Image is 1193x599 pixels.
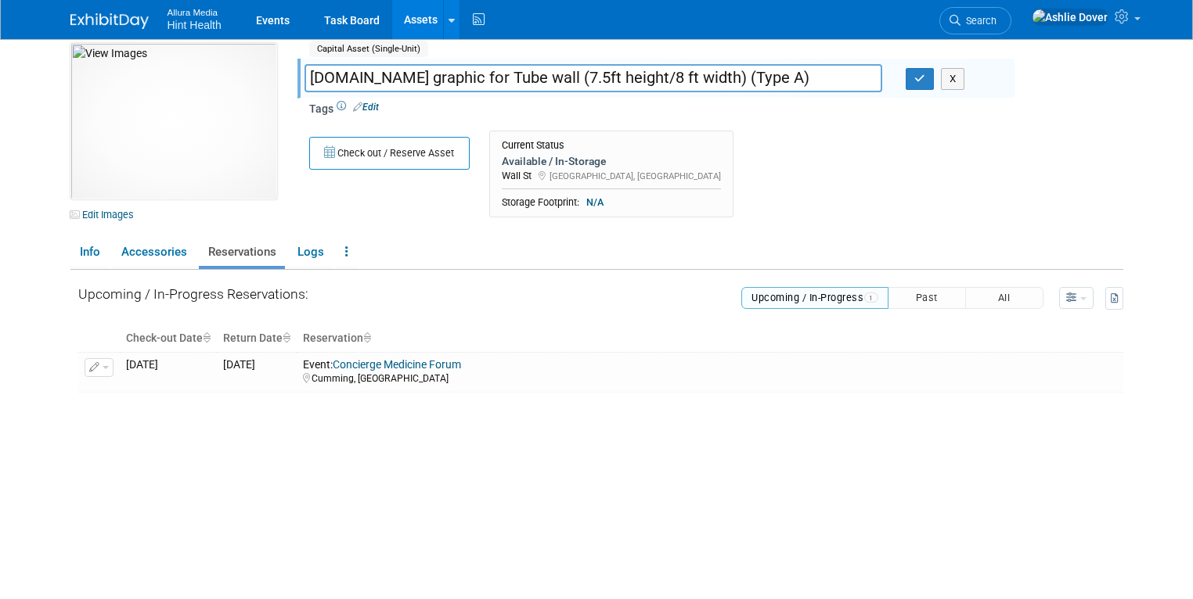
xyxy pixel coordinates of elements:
a: Edit Images [70,205,140,224]
button: Past [888,287,966,309]
img: View Images [70,43,277,199]
span: Capital Asset (Single-Unit) [309,41,428,57]
img: ExhibitDay [70,13,149,29]
span: 1 [864,292,878,303]
button: Upcoming / In-Progress1 [741,287,888,309]
span: [GEOGRAPHIC_DATA], [GEOGRAPHIC_DATA] [550,170,721,181]
button: All [965,287,1043,309]
span: N/A [582,195,608,210]
a: Logs [288,239,333,266]
a: Search [939,7,1011,34]
span: Allura Media [168,3,222,20]
a: Accessories [112,239,196,266]
div: Tags [309,101,1004,127]
div: Storage Footprint: [502,195,721,210]
span: Upcoming / In-Progress Reservations: [78,286,308,302]
div: Available / In-Storage [502,154,721,168]
span: Wall St [502,170,532,181]
img: Ashlie Dover [1032,9,1108,26]
td: [DATE] [217,352,297,392]
th: Reservation : activate to sort column ascending [297,325,1123,352]
th: Check-out Date : activate to sort column ascending [120,325,217,352]
a: Concierge Medicine Forum [333,358,461,371]
button: X [941,68,965,90]
div: Cumming, [GEOGRAPHIC_DATA] [303,371,1117,385]
span: Search [961,15,997,27]
button: Check out / Reserve Asset [309,137,470,170]
a: Edit [353,102,379,113]
div: Event: [303,358,1117,372]
a: Info [70,239,109,266]
span: Hint Health [168,19,222,31]
th: Return Date : activate to sort column ascending [217,325,297,352]
div: Current Status [502,139,721,152]
a: Reservations [199,239,285,266]
td: [DATE] [120,352,217,392]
